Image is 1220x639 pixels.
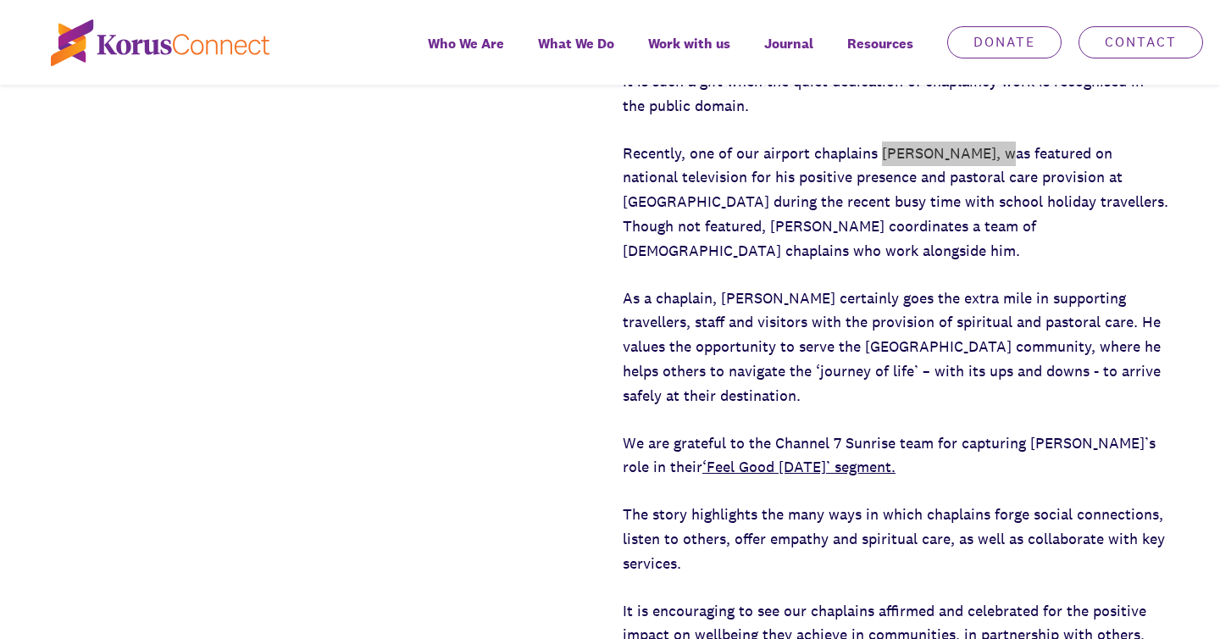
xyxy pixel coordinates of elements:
span: Journal [764,31,813,56]
a: Work with us [631,24,747,85]
a: ‘Feel Good [DATE]’ segment. [702,457,896,476]
a: Journal [747,24,830,85]
div: Resources [830,24,930,85]
span: What We Do [538,31,614,56]
p: We are grateful to the Channel 7 Sunrise team for capturing [PERSON_NAME]’s role in their [623,431,1169,481]
a: What We Do [521,24,631,85]
a: Contact [1079,26,1203,58]
a: Who We Are [411,24,521,85]
span: Work with us [648,31,730,56]
p: The story highlights the many ways in which chaplains forge social connections, listen to others,... [623,503,1169,575]
a: Donate [947,26,1062,58]
p: It is such a gift when the quiet dedication of chaplaincy work is recognised in the public domain. [623,69,1169,119]
p: As a chaplain, [PERSON_NAME] certainly goes the extra mile in supporting travellers, staff and vi... [623,286,1169,408]
img: korus-connect%2Fc5177985-88d5-491d-9cd7-4a1febad1357_logo.svg [51,19,269,66]
span: Who We Are [428,31,504,56]
p: Recently, one of our airport chaplains [PERSON_NAME], was featured on national television for his... [623,142,1169,264]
